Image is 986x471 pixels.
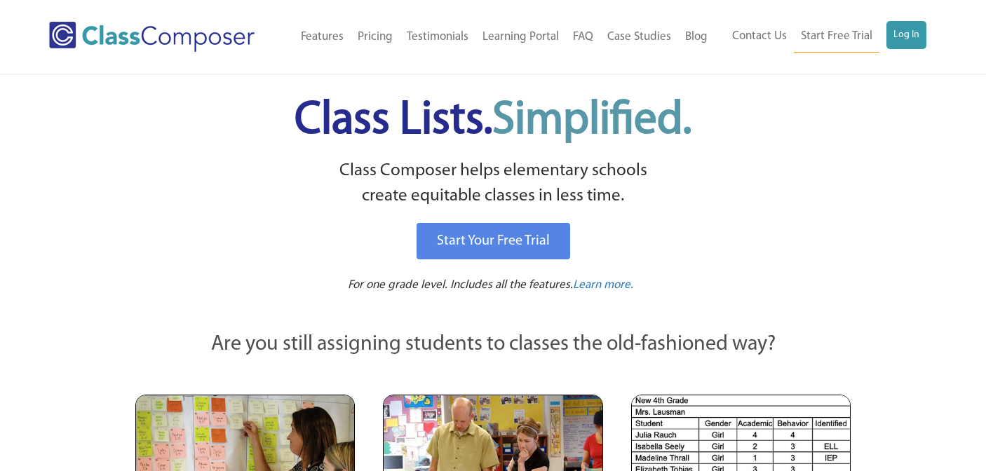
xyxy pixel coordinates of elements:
[715,21,926,53] nav: Header Menu
[600,22,678,53] a: Case Studies
[475,22,566,53] a: Learning Portal
[351,22,400,53] a: Pricing
[794,21,879,53] a: Start Free Trial
[400,22,475,53] a: Testimonials
[295,98,691,144] span: Class Lists.
[566,22,600,53] a: FAQ
[886,21,926,49] a: Log In
[294,22,351,53] a: Features
[725,21,794,52] a: Contact Us
[133,158,853,210] p: Class Composer helps elementary schools create equitable classes in less time.
[437,234,550,248] span: Start Your Free Trial
[492,98,691,144] span: Simplified.
[135,329,851,360] p: Are you still assigning students to classes the old-fashioned way?
[573,279,633,291] span: Learn more.
[573,277,633,294] a: Learn more.
[678,22,715,53] a: Blog
[282,22,715,53] nav: Header Menu
[417,223,570,259] a: Start Your Free Trial
[49,22,255,52] img: Class Composer
[348,279,573,291] span: For one grade level. Includes all the features.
